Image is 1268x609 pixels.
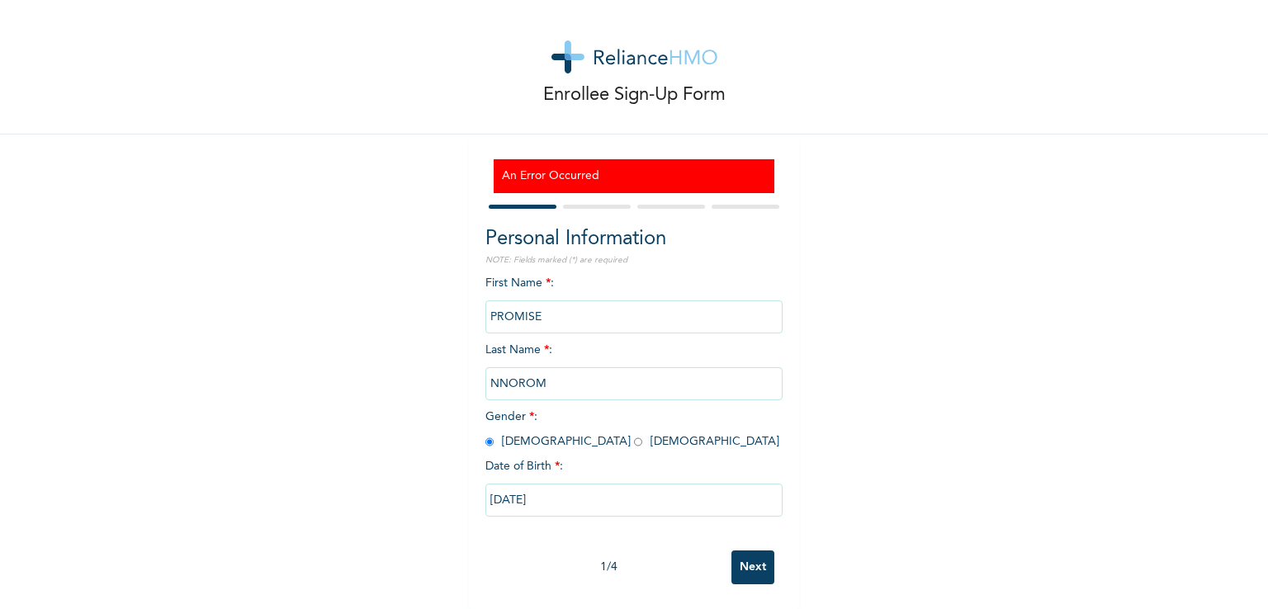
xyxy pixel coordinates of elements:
input: DD-MM-YYYY [485,484,783,517]
span: Date of Birth : [485,458,563,475]
span: First Name : [485,277,783,323]
input: Enter your last name [485,367,783,400]
span: Last Name : [485,344,783,389]
img: logo [551,40,717,73]
input: Enter your first name [485,300,783,333]
h2: Personal Information [485,224,783,254]
h3: An Error Occurred [502,168,766,185]
span: Gender : [DEMOGRAPHIC_DATA] [DEMOGRAPHIC_DATA] [485,411,779,447]
div: 1 / 4 [485,559,731,576]
p: NOTE: Fields marked (*) are required [485,254,783,267]
p: Enrollee Sign-Up Form [543,82,726,109]
input: Next [731,550,774,584]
